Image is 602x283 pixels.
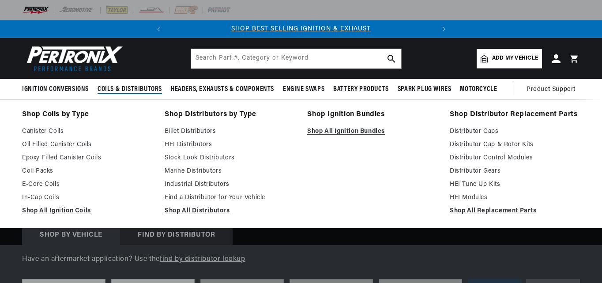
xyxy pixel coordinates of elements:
span: Engine Swaps [283,85,324,94]
a: Marine Distributors [165,166,295,177]
img: Pertronix [22,43,124,74]
summary: Engine Swaps [278,79,329,100]
a: Distributor Gears [450,166,580,177]
span: Headers, Exhausts & Components [171,85,274,94]
a: Shop All Ignition Coils [22,206,152,216]
a: Canister Coils [22,126,152,137]
a: Shop Coils by Type [22,109,152,121]
summary: Motorcycle [455,79,501,100]
summary: Product Support [527,79,580,100]
a: E-Core Coils [22,179,152,190]
div: 1 of 2 [167,24,435,34]
a: Shop Distributors by Type [165,109,295,121]
a: HEI Modules [450,192,580,203]
span: Motorcycle [460,85,497,94]
a: Add my vehicle [477,49,542,68]
summary: Coils & Distributors [93,79,166,100]
span: Coils & Distributors [98,85,162,94]
div: Find by Distributor [120,226,233,245]
button: search button [382,49,401,68]
a: Distributor Caps [450,126,580,137]
a: Shop All Replacement Parts [450,206,580,216]
p: Have an aftermarket application? Use the [22,254,580,265]
a: In-Cap Coils [22,192,152,203]
summary: Battery Products [329,79,393,100]
a: Distributor Control Modules [450,153,580,163]
a: Billet Distributors [165,126,295,137]
a: Shop Distributor Replacement Parts [450,109,580,121]
span: Battery Products [333,85,389,94]
input: Search Part #, Category or Keyword [191,49,401,68]
span: Spark Plug Wires [398,85,451,94]
button: Translation missing: en.sections.announcements.previous_announcement [150,20,167,38]
a: find by distributor lookup [160,256,245,263]
span: Ignition Conversions [22,85,89,94]
summary: Spark Plug Wires [393,79,456,100]
a: HEI Tune Up Kits [450,179,580,190]
button: Translation missing: en.sections.announcements.next_announcement [435,20,453,38]
a: Distributor Cap & Rotor Kits [450,140,580,150]
span: Add my vehicle [492,54,538,63]
a: Stock Look Distributors [165,153,295,163]
a: HEI Distributors [165,140,295,150]
div: Shop by vehicle [22,226,120,245]
a: Coil Packs [22,166,152,177]
a: Shop All Distributors [165,206,295,216]
a: SHOP BEST SELLING IGNITION & EXHAUST [231,26,371,32]
a: Shop Ignition Bundles [307,109,437,121]
div: Announcement [167,24,435,34]
a: Find a Distributor for Your Vehicle [165,192,295,203]
summary: Ignition Conversions [22,79,93,100]
span: Product Support [527,85,576,94]
summary: Headers, Exhausts & Components [166,79,278,100]
a: Oil Filled Canister Coils [22,140,152,150]
a: Industrial Distributors [165,179,295,190]
a: Epoxy Filled Canister Coils [22,153,152,163]
a: Shop All Ignition Bundles [307,126,437,137]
